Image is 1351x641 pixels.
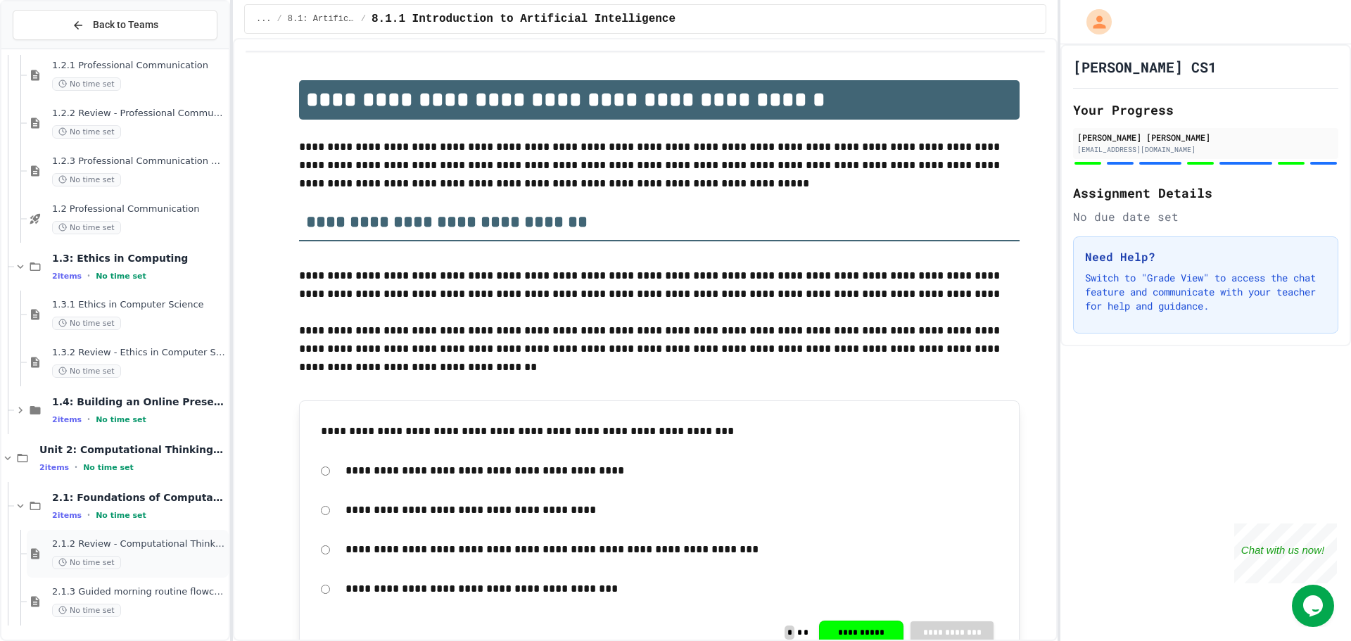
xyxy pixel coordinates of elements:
[1077,131,1334,144] div: [PERSON_NAME] [PERSON_NAME]
[52,77,121,91] span: No time set
[52,125,121,139] span: No time set
[52,156,226,167] span: 1.2.3 Professional Communication Challenge
[75,462,77,473] span: •
[87,509,90,521] span: •
[52,364,121,378] span: No time set
[1234,523,1337,583] iframe: chat widget
[1073,183,1338,203] h2: Assignment Details
[87,414,90,425] span: •
[13,10,217,40] button: Back to Teams
[1292,585,1337,627] iframe: chat widget
[1073,57,1217,77] h1: [PERSON_NAME] CS1
[52,415,82,424] span: 2 items
[39,443,226,456] span: Unit 2: Computational Thinking & Problem-Solving
[372,11,675,27] span: 8.1.1 Introduction to Artificial Intelligence
[52,108,226,120] span: 1.2.2 Review - Professional Communication
[1085,248,1326,265] h3: Need Help?
[1072,6,1115,38] div: My Account
[52,586,226,598] span: 2.1.3 Guided morning routine flowchart
[96,511,146,520] span: No time set
[288,13,355,25] span: 8.1: Artificial Intelligence Basics
[93,18,158,32] span: Back to Teams
[1073,100,1338,120] h2: Your Progress
[52,173,121,186] span: No time set
[52,272,82,281] span: 2 items
[256,13,272,25] span: ...
[52,511,82,520] span: 2 items
[1073,208,1338,225] div: No due date set
[96,272,146,281] span: No time set
[277,13,282,25] span: /
[87,270,90,281] span: •
[96,415,146,424] span: No time set
[52,299,226,311] span: 1.3.1 Ethics in Computer Science
[52,317,121,330] span: No time set
[52,604,121,617] span: No time set
[52,252,226,265] span: 1.3: Ethics in Computing
[361,13,366,25] span: /
[52,347,226,359] span: 1.3.2 Review - Ethics in Computer Science
[39,463,69,472] span: 2 items
[83,463,134,472] span: No time set
[52,538,226,550] span: 2.1.2 Review - Computational Thinking and Problem Solving
[52,491,226,504] span: 2.1: Foundations of Computational Thinking
[52,60,226,72] span: 1.2.1 Professional Communication
[52,221,121,234] span: No time set
[1085,271,1326,313] p: Switch to "Grade View" to access the chat feature and communicate with your teacher for help and ...
[52,556,121,569] span: No time set
[1077,144,1334,155] div: [EMAIL_ADDRESS][DOMAIN_NAME]
[52,395,226,408] span: 1.4: Building an Online Presence
[52,203,226,215] span: 1.2 Professional Communication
